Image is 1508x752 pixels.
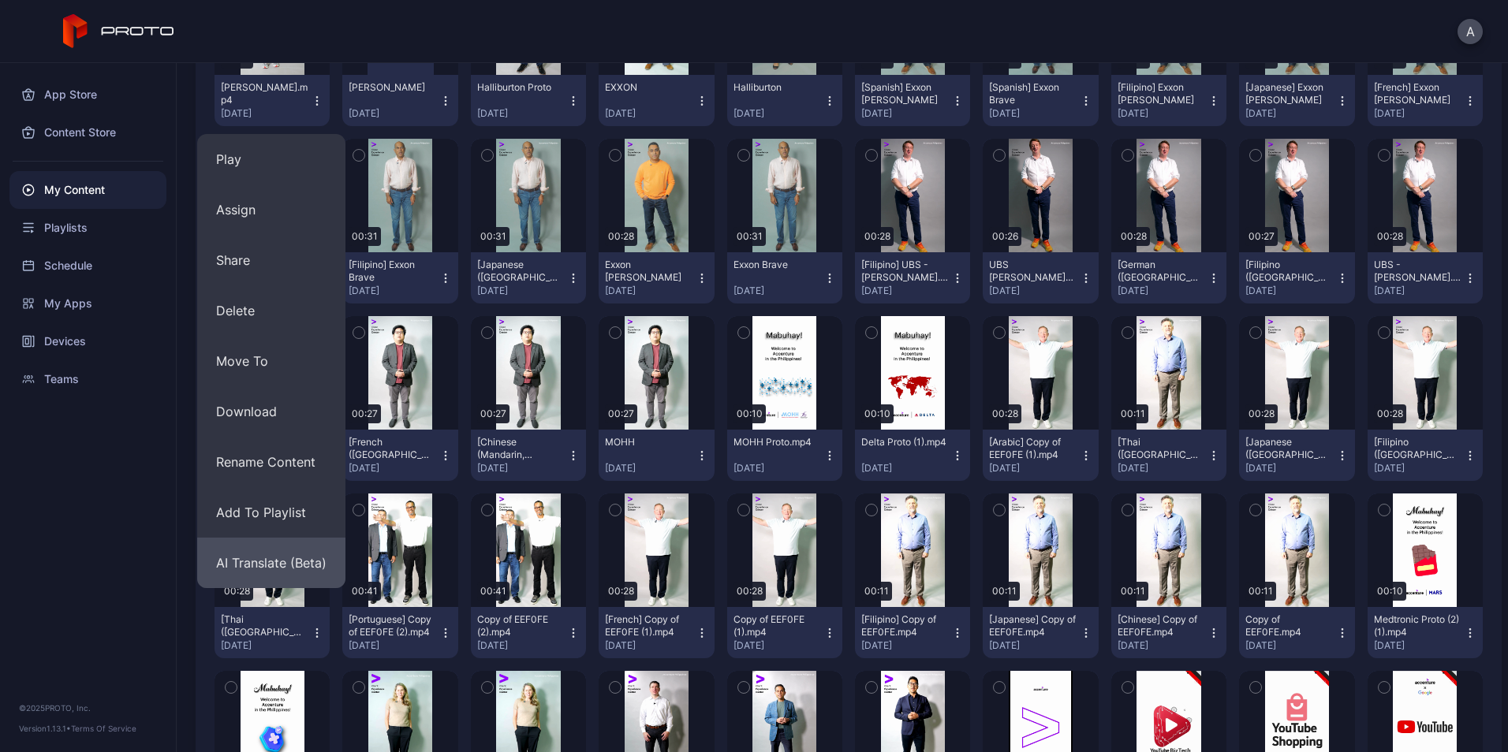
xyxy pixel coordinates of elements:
[197,336,345,386] button: Move To
[349,436,435,461] div: [French (France)] MOHH
[1374,639,1464,652] div: [DATE]
[855,252,970,303] button: [Filipino] UBS - [PERSON_NAME].mp4[DATE]
[197,538,345,588] button: AI Translate (Beta)
[477,81,564,94] div: Halliburton Proto
[197,184,345,235] button: Assign
[861,285,951,297] div: [DATE]
[221,613,308,638] div: [Thai (Thailand)] Copy of EEF0FE (1).mp4
[861,462,951,475] div: [DATE]
[1245,613,1332,638] div: Copy of EEF0FE.mp4
[1374,259,1461,284] div: UBS - Ryan.mp4
[342,430,457,481] button: [French ([GEOGRAPHIC_DATA])] MOHH[DATE]
[477,436,564,461] div: [Chinese (Mandarin, Simplified)] MOHH
[9,114,166,151] a: Content Store
[1374,107,1464,120] div: [DATE]
[733,285,823,297] div: [DATE]
[477,613,564,638] div: Copy of EEF0FE (2).mp4
[1245,436,1332,461] div: [Japanese (Japan)] Copy of EEF0FE (1).mp4
[215,607,330,658] button: [Thai ([GEOGRAPHIC_DATA])] Copy of EEF0FE (1).mp4[DATE]
[733,259,820,271] div: Exxon Brave
[605,613,692,638] div: [French] Copy of EEF0FE (1).mp4
[477,259,564,284] div: [Japanese (Japan)]Exxon Brave
[605,107,695,120] div: [DATE]
[861,259,948,284] div: [Filipino] UBS - Ryan.mp4
[215,75,330,126] button: [PERSON_NAME].mp4[DATE]
[605,259,692,284] div: Exxon Arnab
[727,252,842,303] button: Exxon Brave[DATE]
[861,81,948,106] div: [Spanish] Exxon Arnab
[9,322,166,360] a: Devices
[1368,430,1483,481] button: [Filipino ([GEOGRAPHIC_DATA])] Copy of EEF0FE (1).mp4[DATE]
[861,613,948,638] div: [Filipino] Copy of EEF0FE.mp4
[19,702,157,714] div: © 2025 PROTO, Inc.
[861,639,951,652] div: [DATE]
[861,436,948,449] div: Delta Proto (1).mp4
[855,75,970,126] button: [Spanish] Exxon [PERSON_NAME][DATE]
[1374,436,1461,461] div: [Filipino (Philippines)] Copy of EEF0FE (1).mp4
[599,252,714,303] button: Exxon [PERSON_NAME][DATE]
[983,252,1098,303] button: UBS [PERSON_NAME] v2.mp4[DATE]
[349,613,435,638] div: [Portuguese] Copy of EEF0FE (2).mp4
[342,252,457,303] button: [Filipino] Exxon Brave[DATE]
[1118,613,1204,638] div: [Chinese] Copy of EEF0FE.mp4
[9,171,166,209] a: My Content
[1239,607,1354,658] button: Copy of EEF0FE.mp4[DATE]
[733,81,820,94] div: Halliburton
[1245,259,1332,284] div: [Filipino (Philippines)] UBS - Ryan.mp4
[1245,107,1335,120] div: [DATE]
[9,247,166,285] a: Schedule
[349,81,435,94] div: SHANE PROTO
[342,75,457,126] button: [PERSON_NAME][DATE]
[471,75,586,126] button: Halliburton Proto[DATE]
[605,436,692,449] div: MOHH
[1111,430,1226,481] button: [Thai ([GEOGRAPHIC_DATA])] Copy of EEF0FE.mp4[DATE]
[989,613,1076,638] div: [Japanese] Copy of EEF0FE.mp4
[1368,252,1483,303] button: UBS - [PERSON_NAME].mp4[DATE]
[221,639,311,652] div: [DATE]
[855,607,970,658] button: [Filipino] Copy of EEF0FE.mp4[DATE]
[1239,252,1354,303] button: [Filipino ([GEOGRAPHIC_DATA])] UBS - [PERSON_NAME].mp4[DATE]
[727,607,842,658] button: Copy of EEF0FE (1).mp4[DATE]
[471,252,586,303] button: [Japanese ([GEOGRAPHIC_DATA])]Exxon Brave[DATE]
[71,724,136,733] a: Terms Of Service
[349,259,435,284] div: [Filipino] Exxon Brave
[221,107,311,120] div: [DATE]
[471,430,586,481] button: [Chinese (Mandarin, Simplified)] MOHH[DATE]
[861,107,951,120] div: [DATE]
[983,607,1098,658] button: [Japanese] Copy of EEF0FE.mp4[DATE]
[9,360,166,398] a: Teams
[989,639,1079,652] div: [DATE]
[855,430,970,481] button: Delta Proto (1).mp4[DATE]
[197,235,345,285] button: Share
[1111,252,1226,303] button: [German ([GEOGRAPHIC_DATA])] UBS - [PERSON_NAME].mp4[DATE]
[197,437,345,487] button: Rename Content
[599,430,714,481] button: MOHH[DATE]
[477,462,567,475] div: [DATE]
[1111,607,1226,658] button: [Chinese] Copy of EEF0FE.mp4[DATE]
[1118,639,1208,652] div: [DATE]
[733,613,820,638] div: Copy of EEF0FE (1).mp4
[1118,259,1204,284] div: [German (Germany)] UBS - Ryan.mp4
[1118,81,1204,106] div: [Filipino] Exxon Arnab
[727,75,842,126] button: Halliburton[DATE]
[733,639,823,652] div: [DATE]
[989,107,1079,120] div: [DATE]
[197,285,345,336] button: Delete
[19,724,71,733] span: Version 1.13.1 •
[733,436,820,449] div: MOHH Proto.mp4
[1245,81,1332,106] div: [Japanese] Exxon Arnab
[1374,81,1461,106] div: [French] Exxon Arnab
[9,209,166,247] div: Playlists
[599,607,714,658] button: [French] Copy of EEF0FE (1).mp4[DATE]
[983,75,1098,126] button: [Spanish] Exxon Brave[DATE]
[605,639,695,652] div: [DATE]
[1374,462,1464,475] div: [DATE]
[477,107,567,120] div: [DATE]
[1111,75,1226,126] button: [Filipino] Exxon [PERSON_NAME][DATE]
[9,285,166,322] a: My Apps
